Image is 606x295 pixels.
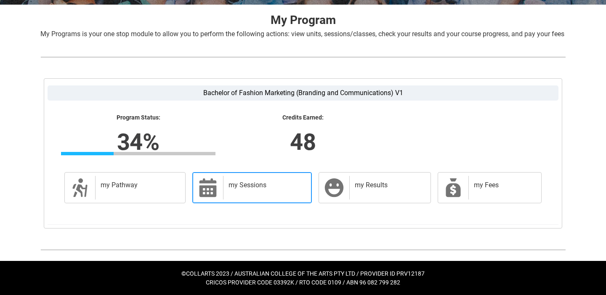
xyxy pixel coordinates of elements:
[319,172,431,203] a: my Results
[355,181,422,189] h2: my Results
[40,53,566,61] img: REDU_GREY_LINE
[7,125,269,159] lightning-formatted-number: 34%
[70,178,90,198] span: Description of icon when needed
[172,125,434,159] lightning-formatted-number: 48
[61,152,215,155] div: Progress Bar
[443,178,463,198] span: My Payments
[64,172,186,203] a: my Pathway
[48,85,558,101] label: Bachelor of Fashion Marketing (Branding and Communications) V1
[61,114,215,122] lightning-formatted-text: Program Status:
[229,181,303,189] h2: my Sessions
[271,13,336,27] strong: My Program
[101,181,177,189] h2: my Pathway
[226,114,380,122] lightning-formatted-text: Credits Earned:
[40,30,564,38] span: My Programs is your one stop module to allow you to perform the following actions: view units, se...
[192,172,312,203] a: my Sessions
[474,181,533,189] h2: my Fees
[438,172,542,203] a: my Fees
[40,245,566,254] img: REDU_GREY_LINE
